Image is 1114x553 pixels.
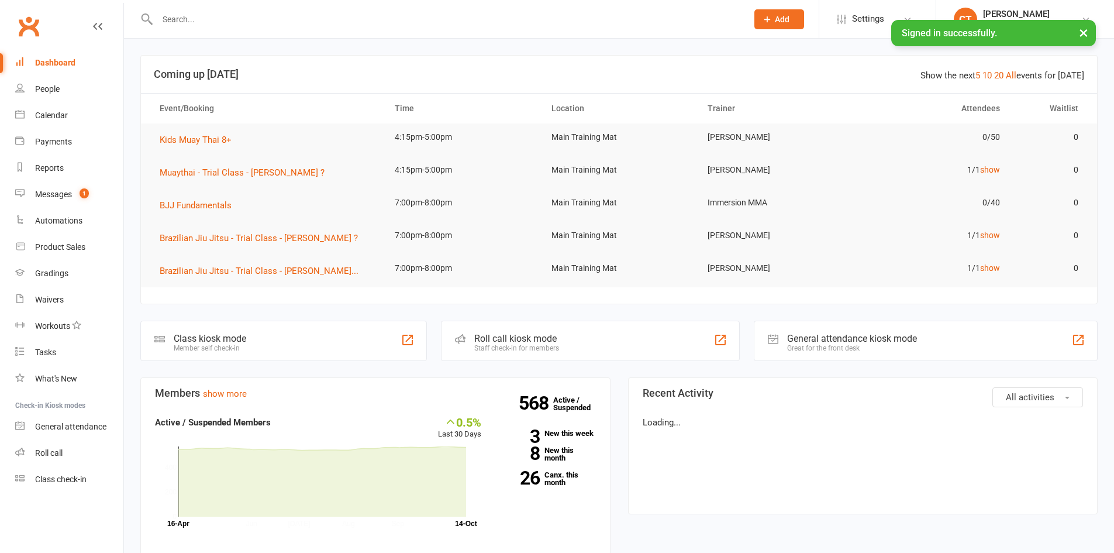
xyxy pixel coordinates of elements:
[902,28,997,39] span: Signed in successfully.
[754,9,804,29] button: Add
[35,269,68,278] div: Gradings
[160,135,232,145] span: Kids Muay Thai 8+
[541,222,698,249] td: Main Training Mat
[992,387,1083,407] button: All activities
[852,6,884,32] span: Settings
[787,344,917,352] div: Great for the front desk
[499,446,596,462] a: 8New this month
[697,156,854,184] td: [PERSON_NAME]
[541,123,698,151] td: Main Training Mat
[980,165,1000,174] a: show
[14,12,43,41] a: Clubworx
[35,242,85,252] div: Product Sales
[697,222,854,249] td: [PERSON_NAME]
[160,231,366,245] button: Brazilian Jiu Jitsu - Trial Class - [PERSON_NAME] ?
[35,374,77,383] div: What's New
[1010,189,1089,217] td: 0
[160,200,232,211] span: BJJ Fundamentals
[35,163,64,173] div: Reports
[1010,94,1089,123] th: Waitlist
[1010,255,1089,282] td: 0
[697,94,854,123] th: Trainer
[980,231,1000,240] a: show
[553,387,605,420] a: 568Active / Suspended
[35,111,68,120] div: Calendar
[787,333,917,344] div: General attendance kiosk mode
[15,50,123,76] a: Dashboard
[35,58,75,67] div: Dashboard
[35,216,82,225] div: Automations
[35,422,106,431] div: General attendance
[160,166,333,180] button: Muaythai - Trial Class - [PERSON_NAME] ?
[541,255,698,282] td: Main Training Mat
[920,68,1084,83] div: Show the next events for [DATE]
[541,189,698,217] td: Main Training Mat
[15,313,123,339] a: Workouts
[154,68,1084,80] h3: Coming up [DATE]
[697,123,854,151] td: [PERSON_NAME]
[15,155,123,181] a: Reports
[499,469,540,487] strong: 26
[15,339,123,366] a: Tasks
[160,167,325,178] span: Muaythai - Trial Class - [PERSON_NAME] ?
[975,70,980,81] a: 5
[854,156,1010,184] td: 1/1
[519,394,553,412] strong: 568
[80,188,89,198] span: 1
[160,233,358,243] span: Brazilian Jiu Jitsu - Trial Class - [PERSON_NAME] ?
[983,19,1081,30] div: Immersion MMA Ringwood
[35,190,72,199] div: Messages
[15,76,123,102] a: People
[35,84,60,94] div: People
[1010,222,1089,249] td: 0
[474,344,559,352] div: Staff check-in for members
[643,387,1084,399] h3: Recent Activity
[15,287,123,313] a: Waivers
[1010,123,1089,151] td: 0
[15,414,123,440] a: General attendance kiosk mode
[35,448,63,458] div: Roll call
[384,255,541,282] td: 7:00pm-8:00pm
[854,222,1010,249] td: 1/1
[149,94,384,123] th: Event/Booking
[35,348,56,357] div: Tasks
[160,198,240,212] button: BJJ Fundamentals
[697,255,854,282] td: [PERSON_NAME]
[35,137,72,146] div: Payments
[384,156,541,184] td: 4:15pm-5:00pm
[982,70,992,81] a: 10
[155,417,271,428] strong: Active / Suspended Members
[15,129,123,155] a: Payments
[15,260,123,287] a: Gradings
[160,133,240,147] button: Kids Muay Thai 8+
[438,415,481,428] div: 0.5%
[854,123,1010,151] td: 0/50
[384,94,541,123] th: Time
[15,366,123,392] a: What's New
[1006,392,1054,403] span: All activities
[174,333,246,344] div: Class kiosk mode
[854,94,1010,123] th: Attendees
[499,445,540,462] strong: 8
[954,8,977,31] div: CT
[35,295,64,304] div: Waivers
[384,222,541,249] td: 7:00pm-8:00pm
[854,255,1010,282] td: 1/1
[15,102,123,129] a: Calendar
[499,428,540,445] strong: 3
[203,389,247,399] a: show more
[697,189,854,217] td: Immersion MMA
[154,11,739,28] input: Search...
[854,189,1010,217] td: 0/40
[15,208,123,234] a: Automations
[980,263,1000,273] a: show
[438,415,481,441] div: Last 30 Days
[983,9,1081,19] div: [PERSON_NAME]
[15,466,123,493] a: Class kiosk mode
[160,266,358,276] span: Brazilian Jiu Jitsu - Trial Class - [PERSON_NAME]...
[775,15,789,24] span: Add
[994,70,1003,81] a: 20
[541,94,698,123] th: Location
[155,387,596,399] h3: Members
[499,471,596,486] a: 26Canx. this month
